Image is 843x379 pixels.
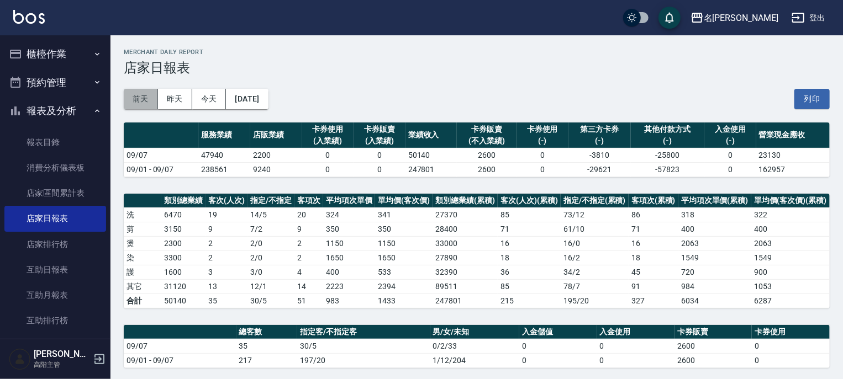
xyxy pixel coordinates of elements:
td: 1549 [678,250,751,265]
td: 2 [206,250,247,265]
td: 71 [498,222,561,236]
th: 客次(人次) [206,194,247,208]
button: 報表及分析 [4,97,106,125]
td: 2600 [457,162,517,177]
td: 195/20 [561,293,629,308]
div: 卡券使用 [519,124,566,135]
td: 322 [751,207,830,222]
td: 4 [294,265,323,279]
td: 341 [375,207,433,222]
h2: Merchant Daily Report [124,49,830,56]
th: 指定客/不指定客 [297,325,430,339]
td: 238561 [199,162,251,177]
td: 2223 [323,279,375,293]
button: 預約管理 [4,68,106,97]
td: 6287 [751,293,830,308]
td: 85 [498,207,561,222]
div: 卡券使用 [305,124,351,135]
td: 護 [124,265,161,279]
td: 1150 [323,236,375,250]
td: 0 [752,339,830,353]
th: 營業現金應收 [756,122,830,148]
td: 197/20 [297,353,430,367]
div: (-) [571,135,628,147]
td: 327 [629,293,678,308]
td: 35 [236,339,298,353]
img: Logo [13,10,45,24]
td: 533 [375,265,433,279]
th: 業績收入 [405,122,457,148]
td: 9 [294,222,323,236]
div: 其他付款方式 [634,124,702,135]
td: -57823 [631,162,704,177]
td: 合計 [124,293,161,308]
td: 09/01 - 09/07 [124,162,199,177]
td: 0/2/33 [430,339,520,353]
th: 客次(人次)(累積) [498,194,561,208]
td: 30/5 [297,339,430,353]
th: 類別總業績(累積) [433,194,498,208]
a: 店家區間累計表 [4,180,106,206]
div: (-) [707,135,754,147]
div: (不入業績) [460,135,514,147]
td: 91 [629,279,678,293]
td: 0 [704,162,756,177]
td: 51 [294,293,323,308]
td: 89511 [433,279,498,293]
td: 12 / 1 [247,279,294,293]
th: 單均價(客次價) [375,194,433,208]
th: 單均價(客次價)(累積) [751,194,830,208]
td: 09/07 [124,148,199,162]
th: 客項次 [294,194,323,208]
div: (入業績) [356,135,403,147]
td: 3300 [161,250,206,265]
p: 高階主管 [34,360,90,370]
button: 昨天 [158,89,192,109]
td: 318 [678,207,751,222]
td: 324 [323,207,375,222]
td: 染 [124,250,161,265]
td: 剪 [124,222,161,236]
img: Person [9,348,31,370]
td: 2 / 0 [247,250,294,265]
td: 983 [323,293,375,308]
td: 0 [354,162,405,177]
a: 消費分析儀表板 [4,155,106,180]
td: 14 [294,279,323,293]
td: 1/12/204 [430,353,520,367]
td: 400 [751,222,830,236]
td: 0 [354,148,405,162]
th: 客項次(累積) [629,194,678,208]
td: 30/5 [247,293,294,308]
a: 店家日報表 [4,206,106,231]
a: 互助點數明細 [4,334,106,359]
td: 3 [206,265,247,279]
td: 0 [597,353,675,367]
td: 47940 [199,148,251,162]
td: 2 [294,250,323,265]
td: 2200 [250,148,302,162]
td: 0 [519,353,597,367]
button: 登出 [787,8,830,28]
td: -3810 [568,148,631,162]
td: 1650 [375,250,433,265]
th: 服務業績 [199,122,251,148]
td: 984 [678,279,751,293]
div: 第三方卡券 [571,124,628,135]
td: 28400 [433,222,498,236]
div: 卡券販賣 [356,124,403,135]
th: 卡券販賣 [675,325,752,339]
td: 0 [597,339,675,353]
td: 73 / 12 [561,207,629,222]
td: 2600 [675,339,752,353]
table: a dense table [124,325,830,368]
th: 指定/不指定(累積) [561,194,629,208]
button: 列印 [794,89,830,109]
td: 09/01 - 09/07 [124,353,236,367]
td: 0 [302,148,354,162]
td: -29621 [568,162,631,177]
div: (-) [519,135,566,147]
td: 2063 [751,236,830,250]
td: 1650 [323,250,375,265]
th: 入金儲值 [519,325,597,339]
